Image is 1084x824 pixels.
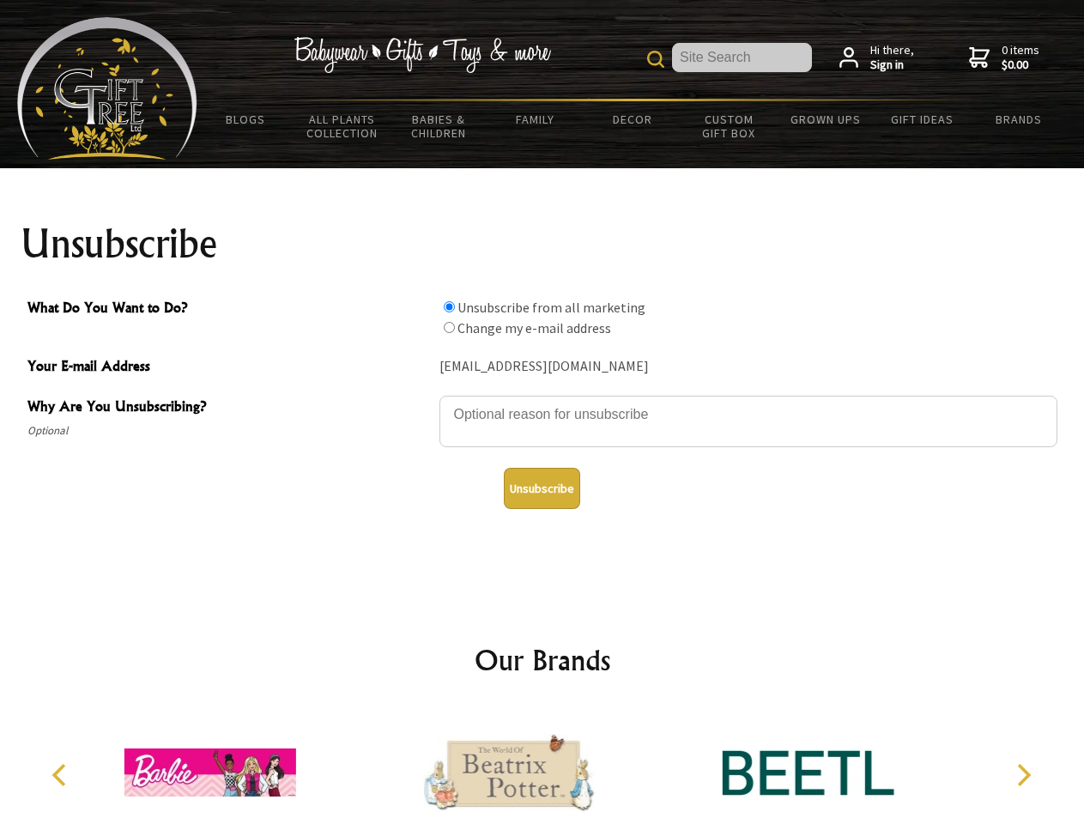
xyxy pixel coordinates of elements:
[444,301,455,312] input: What Do You Want to Do?
[27,297,431,322] span: What Do You Want to Do?
[672,43,812,72] input: Site Search
[27,355,431,380] span: Your E-mail Address
[870,58,914,73] strong: Sign in
[439,354,1057,380] div: [EMAIL_ADDRESS][DOMAIN_NAME]
[839,43,914,73] a: Hi there,Sign in
[504,468,580,509] button: Unsubscribe
[17,17,197,160] img: Babyware - Gifts - Toys and more...
[457,299,645,316] label: Unsubscribe from all marketing
[439,396,1057,447] textarea: Why Are You Unsubscribing?
[43,756,81,794] button: Previous
[34,639,1051,681] h2: Our Brands
[584,101,681,137] a: Decor
[391,101,487,151] a: Babies & Children
[1004,756,1042,794] button: Next
[294,37,551,73] img: Babywear - Gifts - Toys & more
[874,101,971,137] a: Gift Ideas
[27,396,431,421] span: Why Are You Unsubscribing?
[457,319,611,336] label: Change my e-mail address
[1002,42,1039,73] span: 0 items
[647,51,664,68] img: product search
[21,223,1064,264] h1: Unsubscribe
[681,101,778,151] a: Custom Gift Box
[27,421,431,441] span: Optional
[777,101,874,137] a: Grown Ups
[294,101,391,151] a: All Plants Collection
[870,43,914,73] span: Hi there,
[971,101,1068,137] a: Brands
[444,322,455,333] input: What Do You Want to Do?
[969,43,1039,73] a: 0 items$0.00
[197,101,294,137] a: BLOGS
[487,101,584,137] a: Family
[1002,58,1039,73] strong: $0.00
